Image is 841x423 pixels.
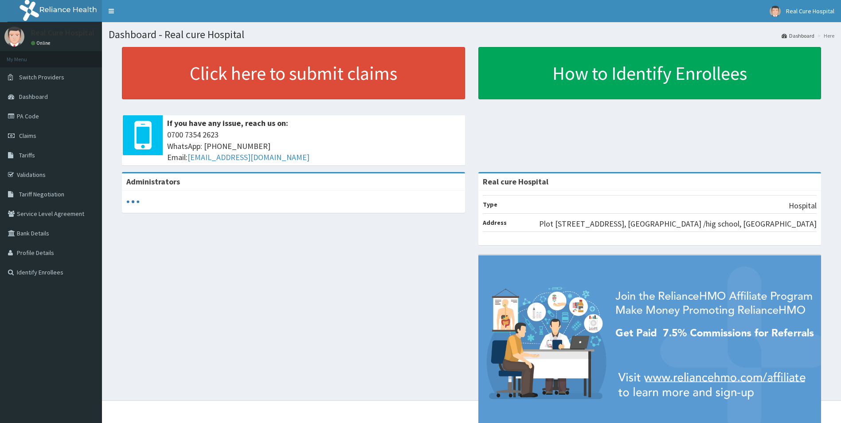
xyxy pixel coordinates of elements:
p: Real Cure Hospital [31,29,94,37]
li: Here [815,32,834,39]
a: How to Identify Enrollees [478,47,821,99]
b: Type [483,200,497,208]
img: User Image [4,27,24,47]
svg: audio-loading [126,195,140,208]
span: Switch Providers [19,73,64,81]
b: Address [483,219,507,227]
p: Plot [STREET_ADDRESS], [GEOGRAPHIC_DATA] /hig school, [GEOGRAPHIC_DATA] [539,218,817,230]
b: Administrators [126,176,180,187]
span: Tariff Negotiation [19,190,64,198]
span: 0700 7354 2623 WhatsApp: [PHONE_NUMBER] Email: [167,129,461,163]
b: If you have any issue, reach us on: [167,118,288,128]
a: Click here to submit claims [122,47,465,99]
span: Dashboard [19,93,48,101]
img: User Image [770,6,781,17]
h1: Dashboard - Real cure Hospital [109,29,834,40]
p: Hospital [789,200,817,211]
span: Tariffs [19,151,35,159]
span: Real Cure Hospital [786,7,834,15]
a: Dashboard [782,32,814,39]
a: [EMAIL_ADDRESS][DOMAIN_NAME] [188,152,309,162]
a: Online [31,40,52,46]
strong: Real cure Hospital [483,176,548,187]
span: Claims [19,132,36,140]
